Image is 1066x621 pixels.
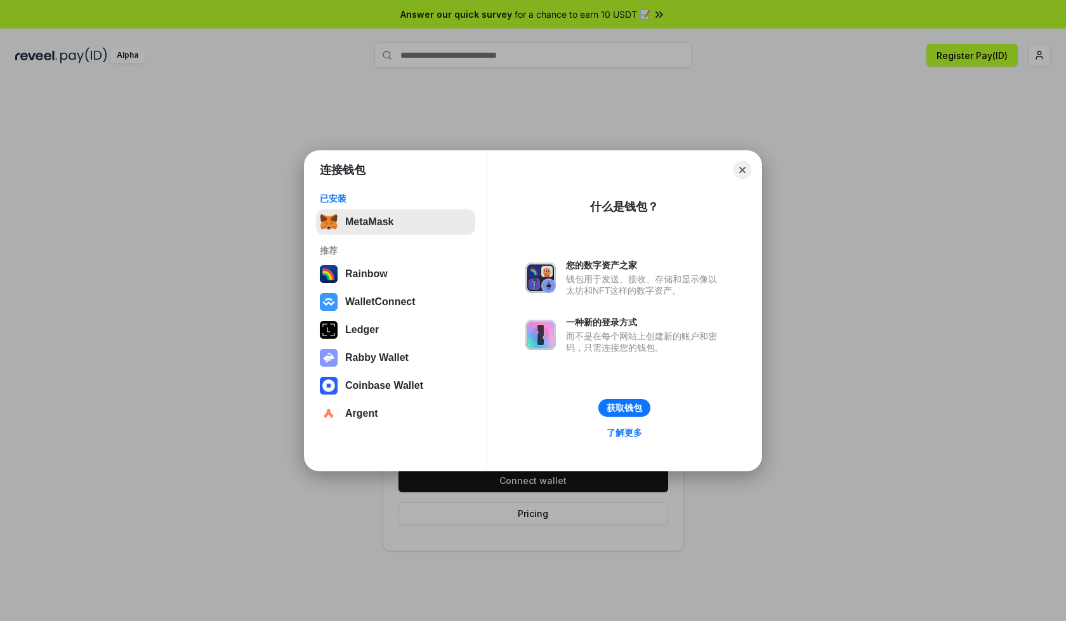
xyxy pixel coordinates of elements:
[320,321,338,339] img: svg+xml,%3Csvg%20xmlns%3D%22http%3A%2F%2Fwww.w3.org%2F2000%2Fsvg%22%20width%3D%2228%22%20height%3...
[316,317,475,343] button: Ledger
[316,289,475,315] button: WalletConnect
[599,424,650,441] a: 了解更多
[320,193,471,204] div: 已安装
[566,317,723,328] div: 一种新的登录方式
[316,373,475,398] button: Coinbase Wallet
[316,209,475,235] button: MetaMask
[320,293,338,311] img: svg+xml,%3Csvg%20width%3D%2228%22%20height%3D%2228%22%20viewBox%3D%220%200%2028%2028%22%20fill%3D...
[345,324,379,336] div: Ledger
[320,162,365,178] h1: 连接钱包
[734,161,751,179] button: Close
[566,330,723,353] div: 而不是在每个网站上创建新的账户和密码，只需连接您的钱包。
[320,245,471,256] div: 推荐
[590,199,659,214] div: 什么是钱包？
[345,296,416,308] div: WalletConnect
[607,427,642,438] div: 了解更多
[320,377,338,395] img: svg+xml,%3Csvg%20width%3D%2228%22%20height%3D%2228%22%20viewBox%3D%220%200%2028%2028%22%20fill%3D...
[345,408,378,419] div: Argent
[345,268,388,280] div: Rainbow
[525,263,556,293] img: svg+xml,%3Csvg%20xmlns%3D%22http%3A%2F%2Fwww.w3.org%2F2000%2Fsvg%22%20fill%3D%22none%22%20viewBox...
[316,401,475,426] button: Argent
[316,345,475,370] button: Rabby Wallet
[320,265,338,283] img: svg+xml,%3Csvg%20width%3D%22120%22%20height%3D%22120%22%20viewBox%3D%220%200%20120%20120%22%20fil...
[345,380,423,391] div: Coinbase Wallet
[345,216,393,228] div: MetaMask
[525,320,556,350] img: svg+xml,%3Csvg%20xmlns%3D%22http%3A%2F%2Fwww.w3.org%2F2000%2Fsvg%22%20fill%3D%22none%22%20viewBox...
[607,402,642,414] div: 获取钱包
[598,399,650,417] button: 获取钱包
[320,213,338,231] img: svg+xml,%3Csvg%20fill%3D%22none%22%20height%3D%2233%22%20viewBox%3D%220%200%2035%2033%22%20width%...
[566,273,723,296] div: 钱包用于发送、接收、存储和显示像以太坊和NFT这样的数字资产。
[566,259,723,271] div: 您的数字资产之家
[320,349,338,367] img: svg+xml,%3Csvg%20xmlns%3D%22http%3A%2F%2Fwww.w3.org%2F2000%2Fsvg%22%20fill%3D%22none%22%20viewBox...
[345,352,409,363] div: Rabby Wallet
[320,405,338,422] img: svg+xml,%3Csvg%20width%3D%2228%22%20height%3D%2228%22%20viewBox%3D%220%200%2028%2028%22%20fill%3D...
[316,261,475,287] button: Rainbow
